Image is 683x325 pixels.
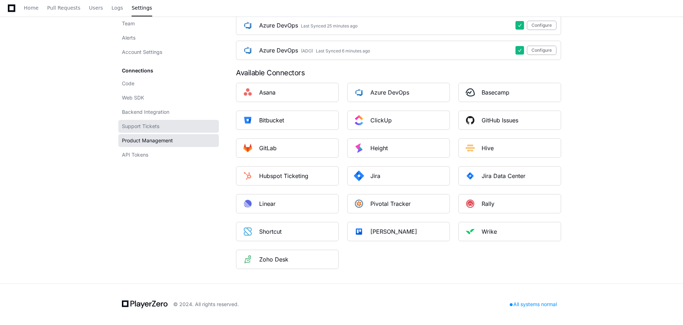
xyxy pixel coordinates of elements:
[463,141,477,155] img: Hive_Square_Logo.png
[122,137,173,144] span: Product Management
[118,134,219,147] a: Product Management
[259,255,288,264] div: Zoho Desk
[527,46,556,55] button: Configure
[463,113,477,127] img: Github_Issues_Square_Logo.png
[482,227,497,236] div: Wrike
[259,199,276,208] div: Linear
[482,88,509,97] div: Basecamp
[118,77,219,90] a: Code
[241,197,255,211] img: Linear_Square_Logo.png
[118,91,219,104] a: Web SDK
[463,197,477,211] img: PlatformRally_square.png
[118,106,219,118] a: Backend Integration
[352,197,366,211] img: PivotalTracker_square.png
[122,80,134,87] span: Code
[316,48,370,54] div: Last Synced 6 minutes ago
[352,224,366,239] img: Trello_Square_Logo_WsxDwGx.png
[352,113,366,127] img: ClickUp_Square_Logo.png
[118,17,219,30] a: Team
[236,68,561,77] div: Available Connectors
[463,85,477,100] img: Basecamp_Square_Logo.png
[241,18,255,32] img: Azure_DevOps_Square_Logo.png
[259,88,276,97] div: Asana
[259,227,282,236] div: Shortcut
[352,85,366,100] img: Azure_DevOps_Square_Logo.png
[24,6,38,10] span: Home
[370,172,380,180] div: Jira
[122,94,144,101] span: Web SDK
[122,20,135,27] span: Team
[352,141,366,155] img: Height_square.png
[301,23,358,29] div: Last Synced 25 minutes ago
[122,108,169,116] span: Backend Integration
[241,43,255,57] img: Azure_DevOps_Square_Logo.png
[482,144,494,152] div: Hive
[122,34,135,41] span: Alerts
[241,169,255,183] img: Hubspot_square.png
[241,141,255,155] img: Gitlab_Square_Logo.png
[112,6,123,10] span: Logs
[370,144,388,152] div: Height
[482,172,525,180] div: Jira Data Center
[173,301,239,308] div: © 2024. All rights reserved.
[259,172,308,180] div: Hubspot Ticketing
[301,48,313,54] div: (ADO)
[118,46,219,59] a: Account Settings
[259,21,298,30] div: Azure DevOps
[118,31,219,44] a: Alerts
[241,224,255,239] img: Shortcut_Square_Logo.jpeg
[89,6,103,10] span: Users
[118,148,219,161] a: API Tokens
[132,6,152,10] span: Settings
[259,46,298,55] div: Azure DevOps
[370,88,409,97] div: Azure DevOps
[370,116,392,125] div: ClickUp
[527,21,556,30] button: Configure
[122,123,159,130] span: Support Tickets
[47,6,80,10] span: Pull Requests
[482,116,518,125] div: GitHub Issues
[505,299,561,309] div: All systems normal
[259,116,284,125] div: Bitbucket
[122,49,162,56] span: Account Settings
[241,113,255,127] img: Platformbitbucket_square.png
[118,120,219,133] a: Support Tickets
[463,224,477,239] img: Wrike_Square_Logo.png
[482,199,494,208] div: Rally
[370,227,417,236] div: [PERSON_NAME]
[370,199,411,208] div: Pivotal Tracker
[241,85,255,100] img: asana-square-logo2.jpeg
[259,144,277,152] div: GitLab
[241,252,255,266] img: Zoho_Desk_Square_Logo.png
[463,169,477,183] img: PlatformJira.png
[122,151,148,158] span: API Tokens
[352,169,366,183] img: Jira_Square.png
